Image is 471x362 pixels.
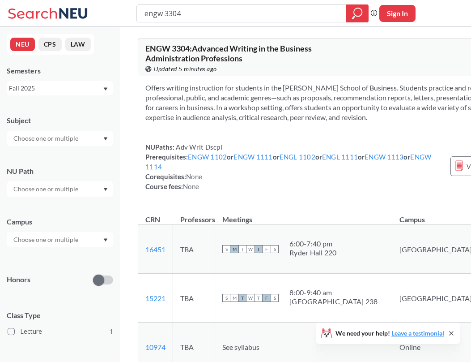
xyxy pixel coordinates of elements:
[145,142,441,191] div: NUPaths: Prerequisites: or or or or or Corequisites: Course fees:
[233,153,272,161] a: ENGW 1111
[145,245,165,254] a: 16451
[173,206,215,225] th: Professors
[322,153,358,161] a: ENGL 1111
[145,43,312,63] span: ENGW 3304 : Advanced Writing in the Business Administration Professions
[263,294,271,302] span: F
[255,245,263,253] span: T
[346,4,369,22] div: magnifying glass
[289,288,378,297] div: 8:00 - 9:40 am
[365,153,403,161] a: ENGW 1113
[10,38,35,51] button: NEU
[145,215,160,224] div: CRN
[7,232,113,247] div: Dropdown arrow
[103,188,108,191] svg: Dropdown arrow
[255,294,263,302] span: T
[103,238,108,242] svg: Dropdown arrow
[263,245,271,253] span: F
[7,81,113,95] div: Fall 2025Dropdown arrow
[7,217,113,227] div: Campus
[174,143,222,151] span: Adv Writ Dscpl
[7,275,30,285] p: Honors
[246,294,255,302] span: W
[173,274,215,323] td: TBA
[9,234,84,245] input: Choose one or multiple
[173,225,215,274] td: TBA
[7,181,113,197] div: Dropdown arrow
[335,330,444,336] span: We need your help!
[7,66,113,76] div: Semesters
[238,294,246,302] span: T
[271,245,279,253] span: S
[7,131,113,146] div: Dropdown arrow
[246,245,255,253] span: W
[222,343,259,351] span: See syllabus
[145,294,165,302] a: 15221
[379,5,416,22] button: Sign In
[8,326,113,337] label: Lecture
[238,245,246,253] span: T
[183,182,199,190] span: None
[289,248,337,257] div: Ryder Hall 220
[391,329,444,337] a: Leave a testimonial
[222,294,230,302] span: S
[230,245,238,253] span: M
[280,153,315,161] a: ENGL 1102
[230,294,238,302] span: M
[7,116,113,125] div: Subject
[38,38,62,51] button: CPS
[271,294,279,302] span: S
[352,7,363,20] svg: magnifying glass
[9,184,84,194] input: Choose one or multiple
[7,310,113,320] span: Class Type
[65,38,91,51] button: LAW
[7,166,113,176] div: NU Path
[188,153,227,161] a: ENGW 1102
[186,172,202,181] span: None
[9,83,102,93] div: Fall 2025
[144,6,340,21] input: Class, professor, course number, "phrase"
[103,87,108,91] svg: Dropdown arrow
[110,327,113,336] span: 1
[9,133,84,144] input: Choose one or multiple
[289,297,378,306] div: [GEOGRAPHIC_DATA] 238
[289,239,337,248] div: 6:00 - 7:40 pm
[222,245,230,253] span: S
[154,64,217,74] span: Updated 5 minutes ago
[145,343,165,351] a: 10974
[103,137,108,141] svg: Dropdown arrow
[215,206,392,225] th: Meetings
